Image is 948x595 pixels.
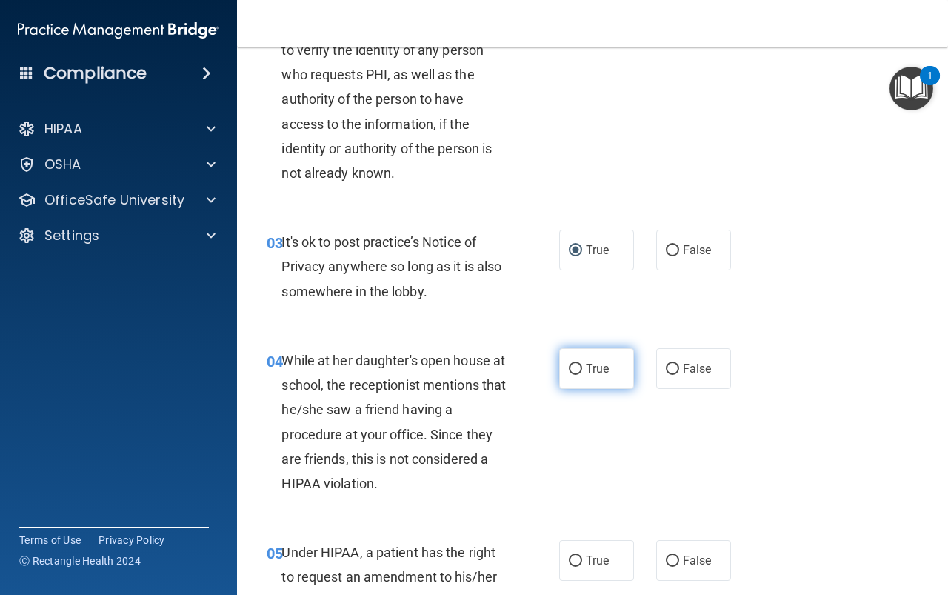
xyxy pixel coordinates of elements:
input: True [569,364,582,375]
input: False [666,556,679,567]
span: False [683,362,712,376]
img: PMB logo [18,16,219,45]
span: While at her daughter's open house at school, the receptionist mentions that he/she saw a friend ... [281,353,506,491]
a: Settings [18,227,216,245]
span: It's ok to post practice’s Notice of Privacy anywhere so long as it is also somewhere in the lobby. [281,234,501,299]
h4: Compliance [44,63,147,84]
p: Settings [44,227,99,245]
span: True [586,362,609,376]
p: OSHA [44,156,81,173]
p: HIPAA [44,120,82,138]
input: True [569,245,582,256]
span: 04 [267,353,283,370]
a: HIPAA [18,120,216,138]
button: Open Resource Center, 1 new notification [889,67,933,110]
p: OfficeSafe University [44,191,184,209]
input: False [666,364,679,375]
span: True [586,554,609,568]
span: Ⓒ Rectangle Health 2024 [19,554,141,568]
input: False [666,245,679,256]
span: False [683,243,712,257]
span: False [683,554,712,568]
a: Terms of Use [19,533,81,548]
span: True [586,243,609,257]
a: OfficeSafe University [18,191,216,209]
span: 05 [267,545,283,562]
div: 1 [927,76,932,95]
a: Privacy Policy [99,533,165,548]
a: OSHA [18,156,216,173]
span: 03 [267,234,283,252]
input: True [569,556,582,567]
